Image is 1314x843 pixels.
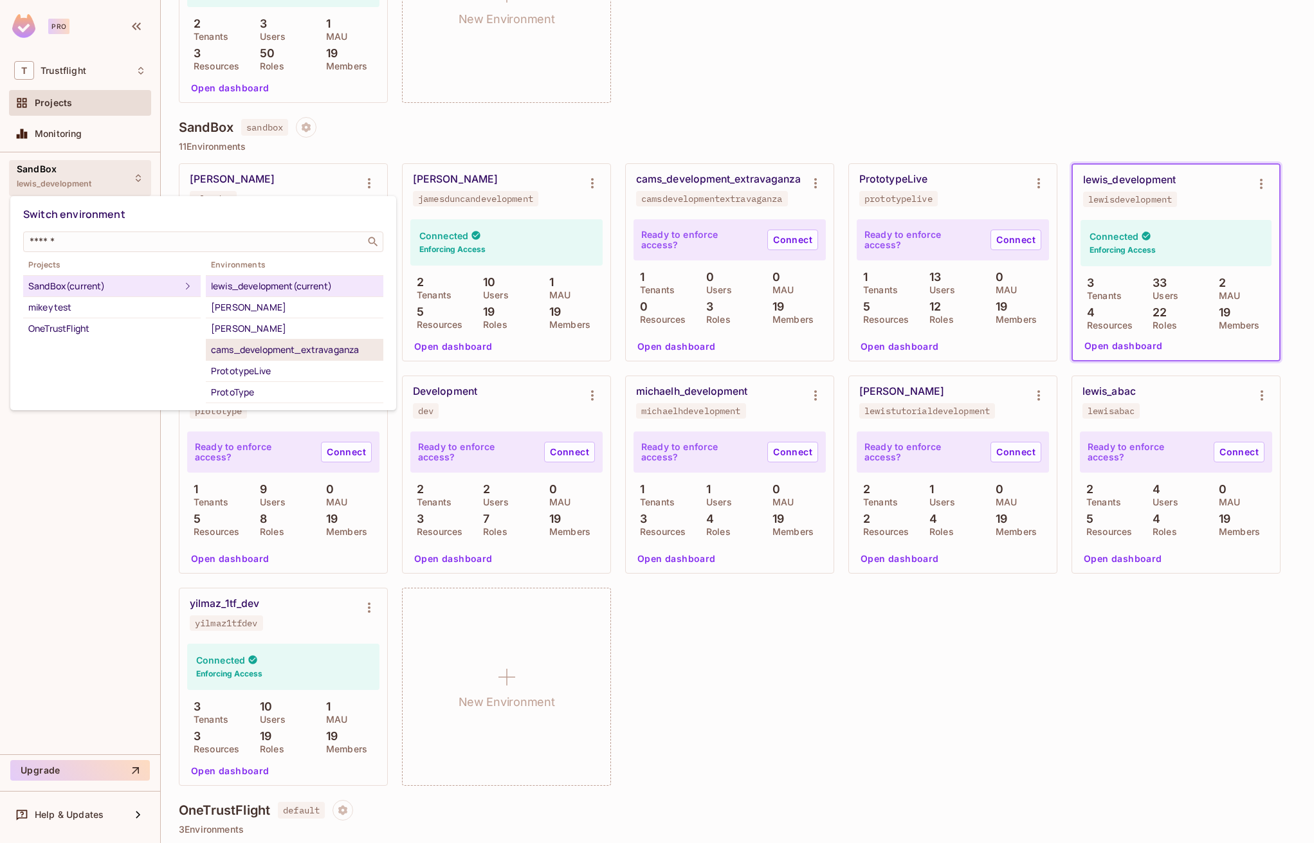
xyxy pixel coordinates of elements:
div: lewis_development (current) [211,278,378,294]
span: Projects [23,260,201,270]
div: mikeytest [28,300,196,315]
span: Switch environment [23,207,125,221]
div: ProtoType [211,385,378,400]
span: Environments [206,260,383,270]
div: [PERSON_NAME] [211,321,378,336]
div: PrototypeLive [211,363,378,379]
div: cams_development_extravaganza [211,342,378,358]
div: [PERSON_NAME] [211,300,378,315]
div: OneTrustFlight [28,321,196,336]
div: SandBox (current) [28,278,180,294]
